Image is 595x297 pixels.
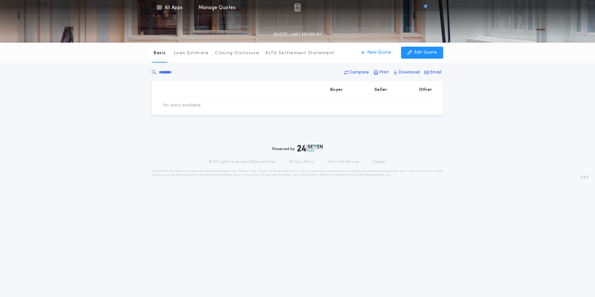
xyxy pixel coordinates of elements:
img: logo [297,144,323,152]
span: 3.8.0 [580,175,589,180]
p: DISCLAIMER: This estimate is provided for informational purposes only. 24|Seven Fees, a product o... [152,169,443,177]
p: Other [419,87,432,93]
p: QUOTE - LAST EDITED BY [274,31,321,38]
a: [URL][DOMAIN_NAME] [298,174,329,176]
p: Print [379,69,389,76]
p: Buyer [330,87,343,93]
a: Privacy Policy [289,159,314,164]
a: Support [372,159,387,164]
button: Edit Quote [401,47,443,59]
div: Powered by [272,144,323,152]
p: Closing Disclosure [215,50,259,56]
img: img [294,4,300,11]
button: New Quote [355,47,397,59]
p: Edit Quote [414,49,437,56]
button: Print [372,67,391,78]
img: vs-icon [412,4,438,11]
p: New Quote [367,49,391,56]
p: Loan Estimate [174,50,209,56]
p: Basic [153,50,166,56]
button: Compare [342,67,371,78]
button: Download [392,67,422,78]
p: Email [430,69,441,76]
p: Download [398,69,420,76]
p: ALTA Settlement Statement [265,50,335,56]
p: Seller [374,87,387,93]
button: Email [423,67,443,78]
p: © All rights reserved. 24|Seven Fees [208,159,276,164]
a: Terms of Service [328,159,359,164]
p: Compare [349,69,369,76]
td: No data available [158,97,206,114]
